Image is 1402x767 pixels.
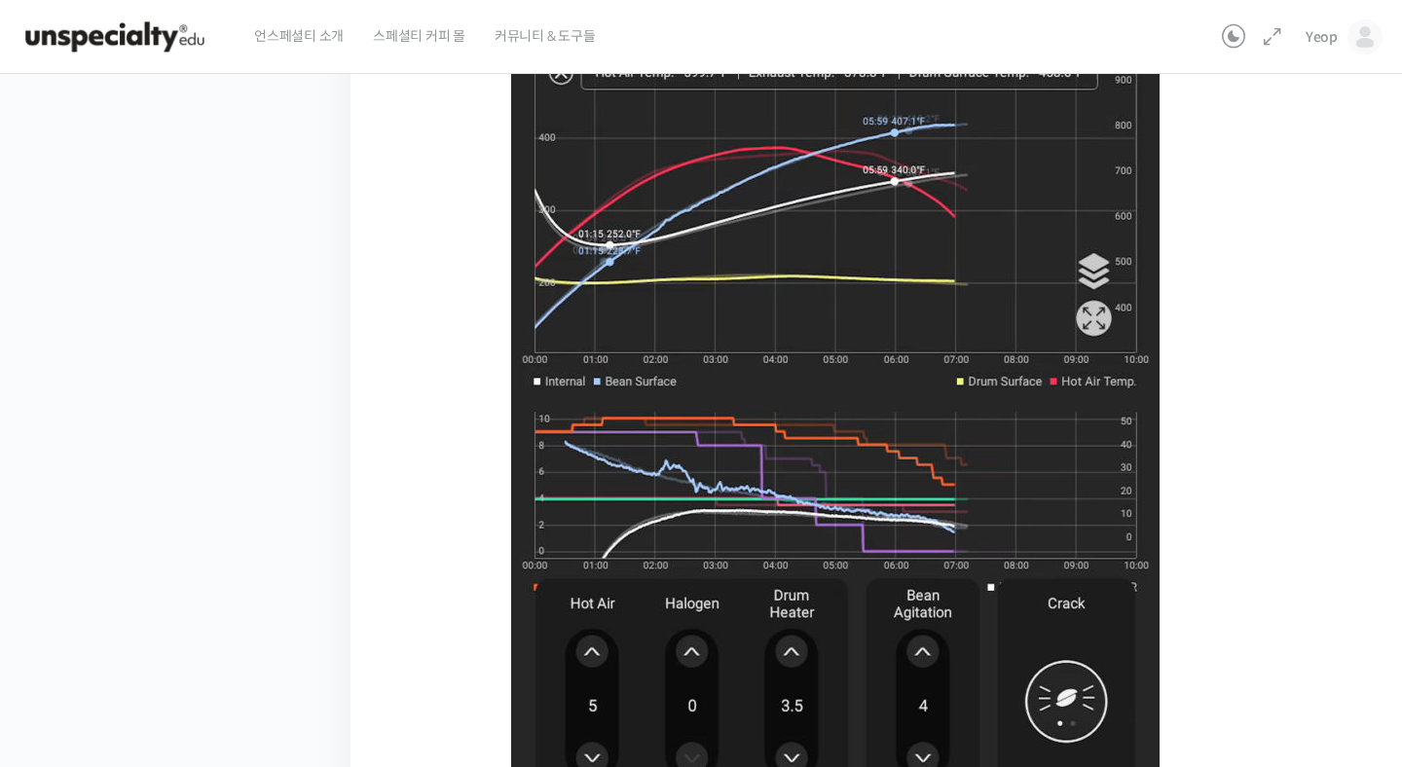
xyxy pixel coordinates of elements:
a: 홈 [6,605,129,654]
span: 대화 [178,636,202,651]
span: 설정 [301,635,324,650]
a: 대화 [129,605,251,654]
a: 설정 [251,605,374,654]
span: Yeop [1306,28,1338,46]
span: 홈 [61,635,73,650]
